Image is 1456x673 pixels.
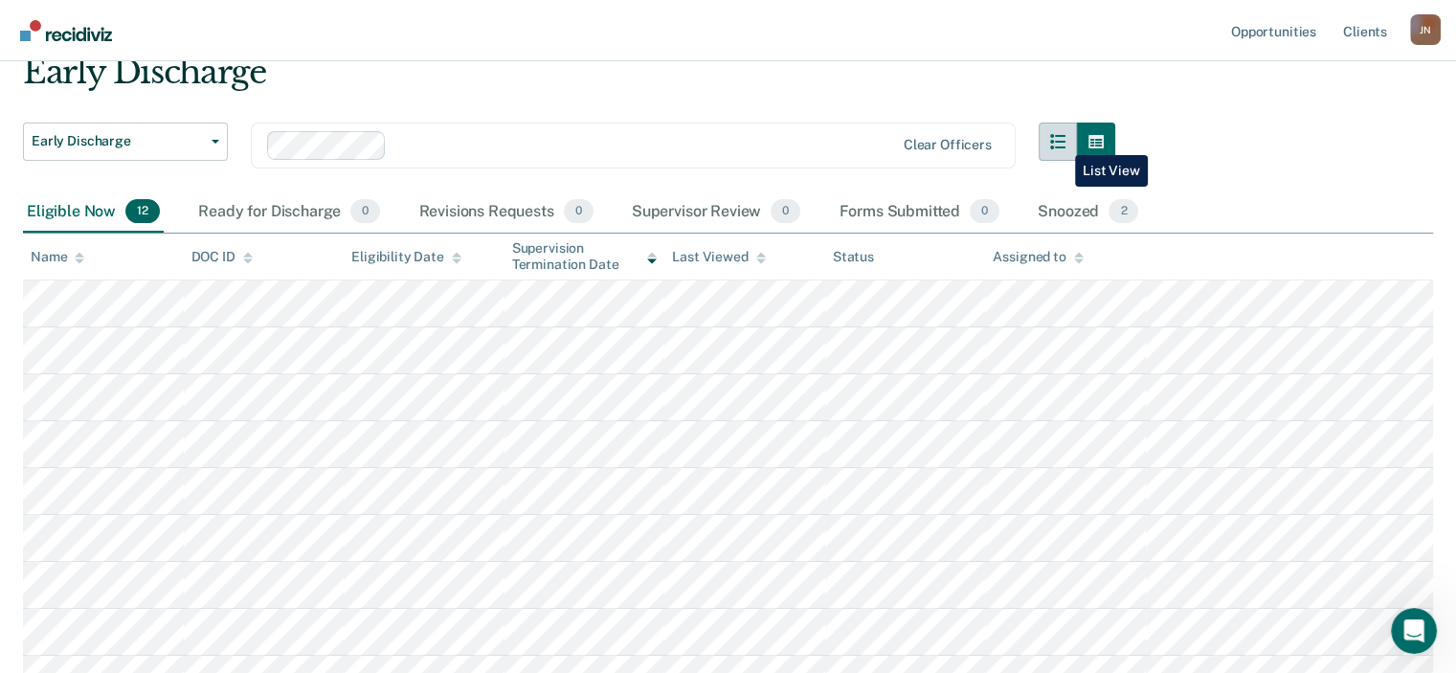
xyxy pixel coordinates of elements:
[194,191,384,234] div: Ready for Discharge0
[191,249,253,265] div: DOC ID
[350,199,380,224] span: 0
[833,249,874,265] div: Status
[32,133,204,149] span: Early Discharge
[23,191,164,234] div: Eligible Now12
[1391,608,1437,654] iframe: Intercom live chat
[835,191,1003,234] div: Forms Submitted0
[414,191,596,234] div: Revisions Requests0
[31,249,84,265] div: Name
[20,20,112,41] img: Recidiviz
[23,53,1115,107] div: Early Discharge
[23,123,228,161] button: Early Discharge
[771,199,800,224] span: 0
[628,191,805,234] div: Supervisor Review0
[125,199,160,224] span: 12
[351,249,461,265] div: Eligibility Date
[1410,14,1441,45] button: Profile dropdown button
[1034,191,1142,234] div: Snoozed2
[512,240,658,273] div: Supervision Termination Date
[1109,199,1138,224] span: 2
[1410,14,1441,45] div: J N
[672,249,765,265] div: Last Viewed
[904,137,992,153] div: Clear officers
[970,199,999,224] span: 0
[564,199,594,224] span: 0
[993,249,1083,265] div: Assigned to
